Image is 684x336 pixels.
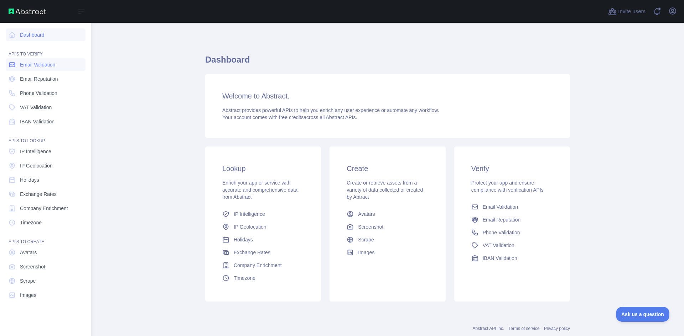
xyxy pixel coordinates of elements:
a: Email Reputation [468,213,556,226]
a: Avatars [6,246,85,259]
span: Create or retrieve assets from a variety of data collected or created by Abtract [347,180,423,200]
span: Avatars [358,210,375,218]
span: Abstract provides powerful APIs to help you enrich any user experience or automate any workflow. [222,107,439,113]
a: IP Geolocation [219,220,307,233]
a: Holidays [6,174,85,186]
span: VAT Validation [20,104,52,111]
span: Email Validation [483,203,518,210]
a: Scrape [344,233,431,246]
span: IP Geolocation [20,162,53,169]
a: Email Reputation [6,73,85,85]
span: Invite users [618,7,646,16]
a: Email Validation [6,58,85,71]
span: Phone Validation [20,90,57,97]
a: Avatars [344,208,431,220]
img: Abstract API [9,9,46,14]
h3: Lookup [222,164,304,174]
a: Phone Validation [468,226,556,239]
a: Company Enrichment [6,202,85,215]
span: Exchange Rates [234,249,270,256]
span: Email Validation [20,61,55,68]
span: Phone Validation [483,229,520,236]
a: IP Intelligence [219,208,307,220]
a: Abstract API Inc. [473,326,504,331]
a: Dashboard [6,28,85,41]
a: Exchange Rates [6,188,85,201]
span: Scrape [20,277,36,284]
span: Screenshot [358,223,383,230]
span: Avatars [20,249,37,256]
a: Privacy policy [544,326,570,331]
span: Enrich your app or service with accurate and comprehensive data from Abstract [222,180,297,200]
div: API'S TO LOOKUP [6,129,85,144]
h3: Welcome to Abstract. [222,91,553,101]
h3: Create [347,164,428,174]
div: API'S TO CREATE [6,230,85,245]
span: Email Reputation [483,216,521,223]
a: Timezone [219,272,307,284]
span: Images [20,292,36,299]
a: Images [6,289,85,302]
a: Company Enrichment [219,259,307,272]
span: Images [358,249,374,256]
a: Screenshot [344,220,431,233]
span: Screenshot [20,263,45,270]
a: IBAN Validation [6,115,85,128]
span: IBAN Validation [483,255,517,262]
a: IP Intelligence [6,145,85,158]
span: Holidays [20,176,39,183]
a: VAT Validation [468,239,556,252]
span: Email Reputation [20,75,58,82]
a: Email Validation [468,201,556,213]
div: API'S TO VERIFY [6,43,85,57]
span: Exchange Rates [20,191,57,198]
span: Protect your app and ensure compliance with verification APIs [471,180,544,193]
a: Exchange Rates [219,246,307,259]
span: IP Intelligence [234,210,265,218]
span: Holidays [234,236,253,243]
span: VAT Validation [483,242,514,249]
a: Images [344,246,431,259]
iframe: Toggle Customer Support [616,307,670,322]
span: IP Geolocation [234,223,266,230]
a: Terms of service [508,326,539,331]
button: Invite users [607,6,647,17]
a: IBAN Validation [468,252,556,265]
span: Scrape [358,236,374,243]
span: IP Intelligence [20,148,51,155]
a: Screenshot [6,260,85,273]
span: Company Enrichment [20,205,68,212]
span: free credits [279,114,304,120]
a: Phone Validation [6,87,85,100]
a: VAT Validation [6,101,85,114]
span: Your account comes with across all Abstract APIs. [222,114,357,120]
a: Timezone [6,216,85,229]
span: Company Enrichment [234,262,282,269]
span: Timezone [20,219,42,226]
a: IP Geolocation [6,159,85,172]
span: Timezone [234,274,255,282]
span: IBAN Validation [20,118,55,125]
h1: Dashboard [205,54,570,71]
a: Scrape [6,274,85,287]
a: Holidays [219,233,307,246]
h3: Verify [471,164,553,174]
